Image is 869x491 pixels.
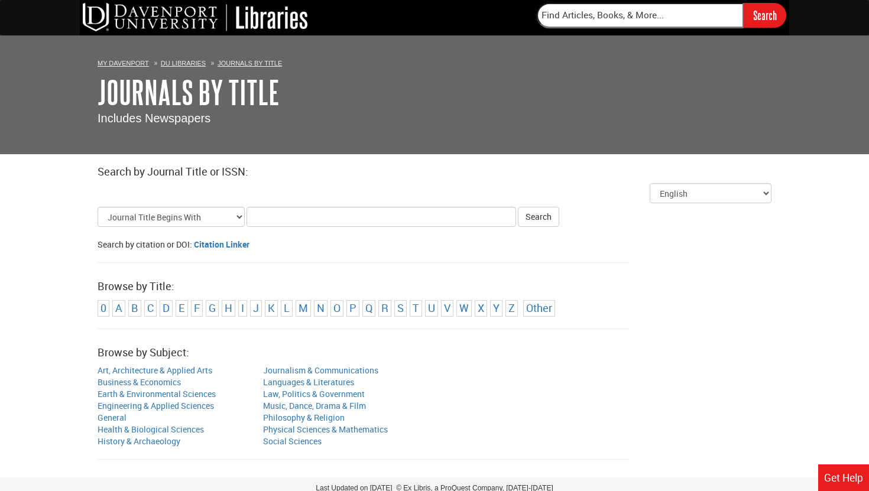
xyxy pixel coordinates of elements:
a: Browse by U [428,301,435,315]
a: Browse by L [284,301,290,315]
h2: Browse by Title: [98,281,771,292]
a: Browse by B [131,301,138,315]
a: Browse by I [241,301,244,315]
h2: Search by Journal Title or ISSN: [98,166,771,178]
a: Browse by G [209,301,216,315]
li: Browse by letter [296,300,311,317]
li: Browse by letter [206,300,219,317]
a: Get Help [818,464,869,491]
a: Earth & Environmental Sciences [98,388,216,399]
li: Browse by letter [238,300,247,317]
li: Browse by letter [410,300,422,317]
a: Health & Biological Sciences [98,424,204,435]
a: Browse by S [397,301,404,315]
a: Philosophy & Religion [263,412,345,423]
a: Art, Architecture & Applied Arts [98,365,212,376]
a: Engineering & Applied Sciences [98,400,214,411]
li: Browse by letter [441,300,453,317]
a: Browse by M [299,301,308,315]
a: Browse by C [147,301,154,315]
a: Law, Politics & Government [263,388,365,399]
a: History & Archaeology [98,435,180,447]
li: Browse by letter [191,300,203,317]
li: Browse by letter [378,300,391,317]
img: DU Libraries [83,3,307,31]
a: My Davenport [98,60,149,67]
a: Citation Linker [194,239,249,250]
li: Browse by letter [490,300,502,317]
a: Journals By Title [98,74,280,110]
a: Browse by A [115,301,122,315]
a: DU Libraries [161,60,206,67]
a: Browse by Z [508,301,515,315]
a: Browse by O [333,301,341,315]
a: Browse by N [317,301,325,315]
a: Browse by other [526,301,552,315]
button: Search [518,207,559,227]
li: Browse by letter [144,300,157,317]
a: Browse by W [459,301,469,315]
input: Find Articles, Books, & More... [537,3,744,28]
a: Browse by F [194,301,200,315]
li: Browse by letter [475,300,487,317]
a: Browse by J [253,301,259,315]
a: Browse by E [179,301,185,315]
a: Browse by Q [365,301,372,315]
li: Browse by letter [176,300,188,317]
li: Browse by letter [128,300,141,317]
li: Browse by letter [346,300,359,317]
h2: Browse by Subject: [98,347,771,359]
li: Browse by letter [314,300,328,317]
a: Languages & Literatures [263,376,354,388]
p: Includes Newspapers [98,110,771,127]
a: Browse by V [444,301,450,315]
a: Browse by Y [493,301,500,315]
a: Browse by H [225,301,232,315]
a: Social Sciences [263,435,322,447]
li: Browse by letter [222,300,235,317]
li: Browse by letter [265,300,278,317]
a: Browse by P [349,301,356,315]
a: Browse by K [268,301,275,315]
a: Browse by 0 [100,301,106,315]
a: Browse by R [381,301,388,315]
li: Browse by letter [281,300,293,317]
li: Browse by letter [250,300,262,317]
li: Browse by letter [505,300,518,317]
li: Browse by letter [362,300,375,317]
a: Business & Economics [98,376,181,388]
li: Browse by letter [394,300,407,317]
input: Search [744,3,786,27]
a: General [98,412,127,423]
a: Browse by D [163,301,170,315]
li: Browse by letter [330,300,343,317]
li: Browse by letter [160,300,173,317]
a: Music, Dance, Drama & Film [263,400,366,411]
a: Browse by X [478,301,484,315]
li: Browse by letter [425,300,438,317]
span: Search by citation or DOI: [98,239,192,250]
ol: Breadcrumbs [98,57,771,69]
a: Browse by T [413,301,419,315]
li: Browse by letter [98,300,109,317]
a: Journalism & Communications [263,365,378,376]
li: Browse by letter [456,300,472,317]
a: Physical Sciences & Mathematics [263,424,388,435]
a: Journals By Title [218,60,282,67]
li: Browse by letter [112,300,125,317]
